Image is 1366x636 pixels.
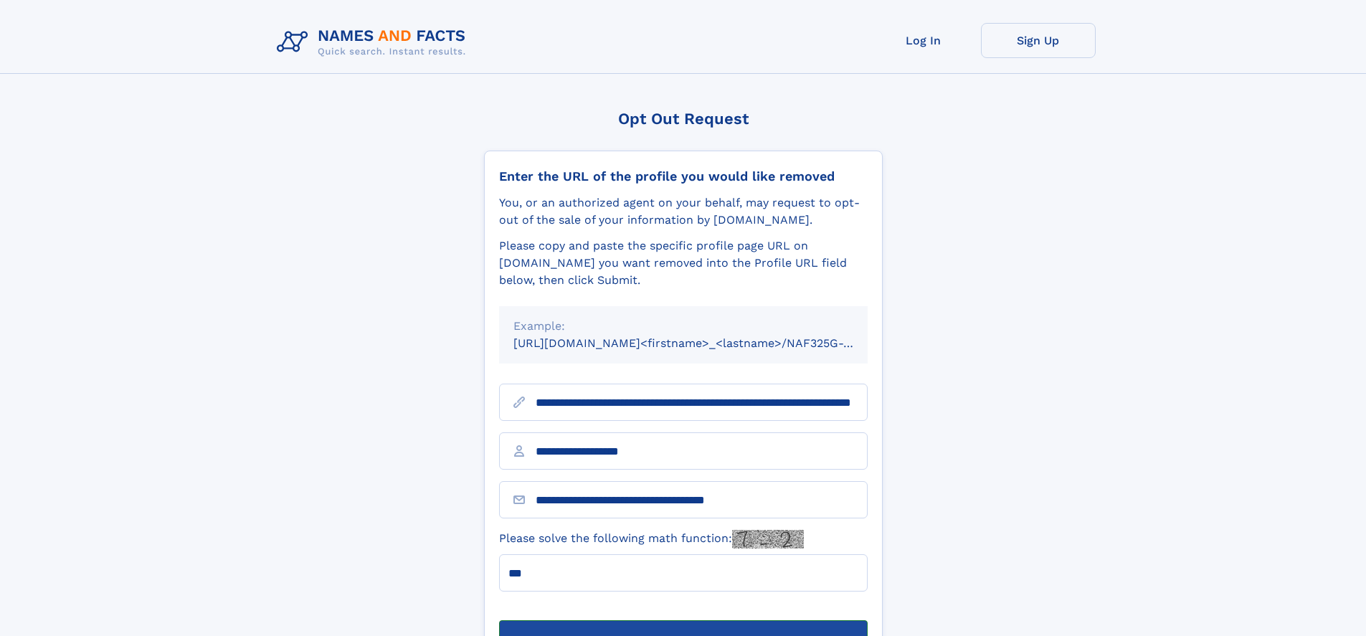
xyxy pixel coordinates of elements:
[513,318,853,335] div: Example:
[513,336,895,350] small: [URL][DOMAIN_NAME]<firstname>_<lastname>/NAF325G-xxxxxxxx
[981,23,1096,58] a: Sign Up
[271,23,478,62] img: Logo Names and Facts
[866,23,981,58] a: Log In
[499,530,804,549] label: Please solve the following math function:
[499,237,868,289] div: Please copy and paste the specific profile page URL on [DOMAIN_NAME] you want removed into the Pr...
[499,194,868,229] div: You, or an authorized agent on your behalf, may request to opt-out of the sale of your informatio...
[499,169,868,184] div: Enter the URL of the profile you would like removed
[484,110,883,128] div: Opt Out Request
